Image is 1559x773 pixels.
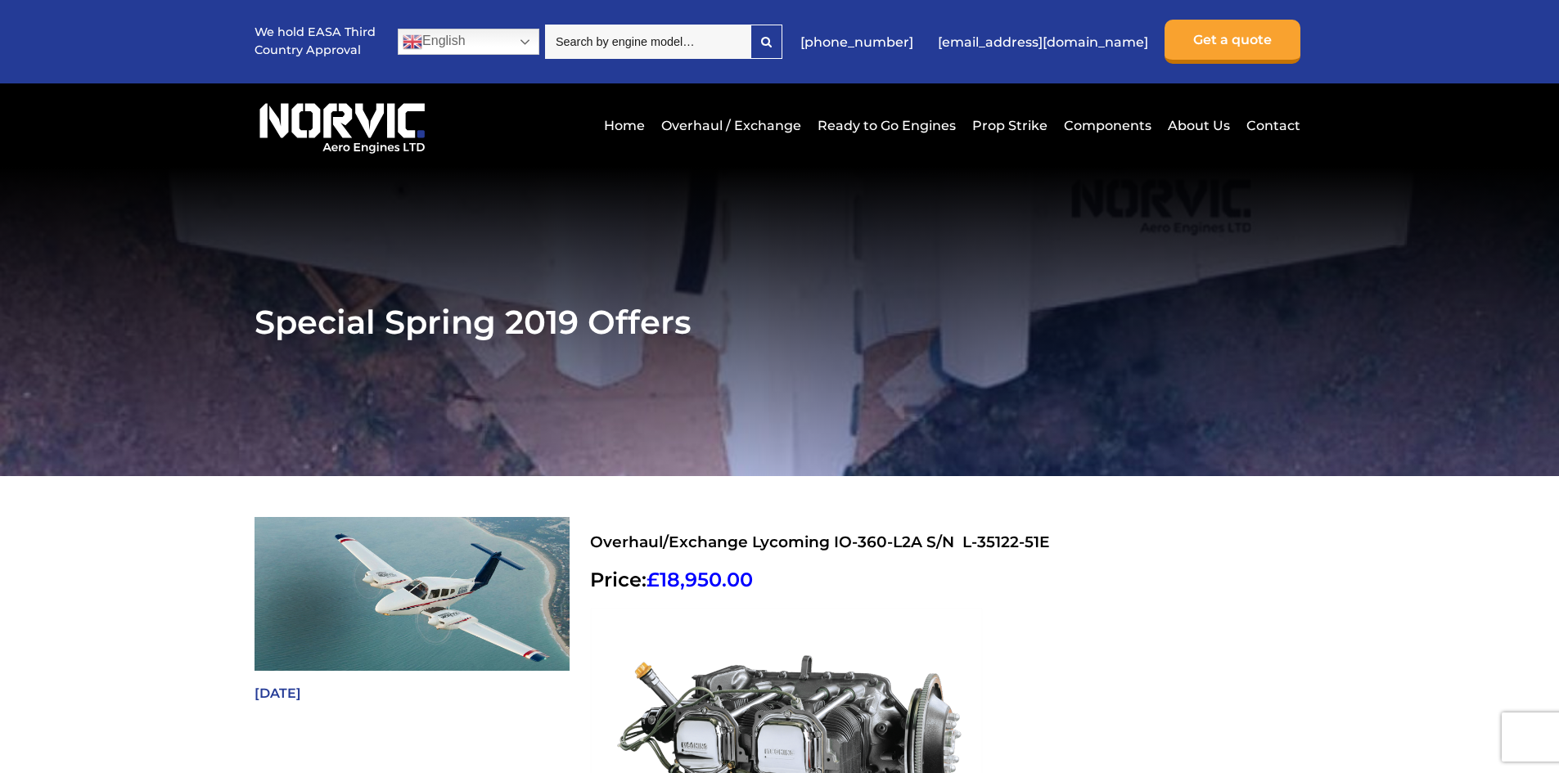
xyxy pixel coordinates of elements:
a: Prop Strike [968,106,1052,146]
a: Home [600,106,649,146]
h2: Price: [590,568,1284,591]
span: £18,950.00 [647,568,753,591]
a: [EMAIL_ADDRESS][DOMAIN_NAME] [930,22,1156,62]
a: Get a quote [1165,20,1300,64]
a: Contact [1242,106,1300,146]
b: [DATE] [255,685,301,701]
a: Overhaul / Exchange [657,106,805,146]
strong: Overhaul/Exchange Lycoming IO-360-L2A S/N L-35122-51E [590,533,1050,551]
img: Norvic Aero Engines logo [255,96,430,155]
input: Search by engine model… [545,25,750,59]
p: We hold EASA Third Country Approval [255,24,377,59]
a: English [398,29,539,55]
a: Ready to Go Engines [813,106,960,146]
img: en [403,32,422,52]
a: [PHONE_NUMBER] [792,22,921,62]
a: About Us [1164,106,1234,146]
h1: Special Spring 2019 Offers [255,302,1304,342]
a: Components [1060,106,1156,146]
